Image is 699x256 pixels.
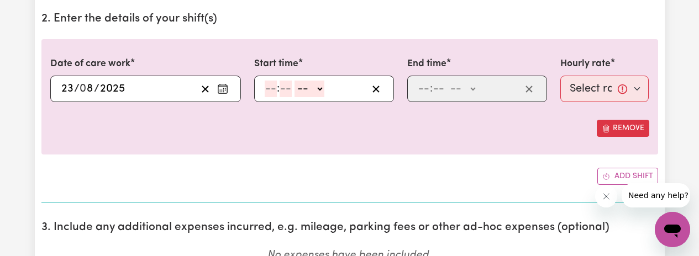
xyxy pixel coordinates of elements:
h2: 2. Enter the details of your shift(s) [41,12,658,26]
label: Start time [254,57,298,71]
input: -- [433,81,445,97]
input: -- [80,81,94,97]
input: -- [280,81,292,97]
input: -- [61,81,74,97]
span: / [74,83,80,95]
input: ---- [99,81,125,97]
label: Hourly rate [560,57,611,71]
span: : [277,83,280,95]
span: 0 [80,83,86,94]
h2: 3. Include any additional expenses incurred, e.g. mileage, parking fees or other ad-hoc expenses ... [41,221,658,234]
input: -- [418,81,430,97]
label: End time [407,57,446,71]
iframe: Nachricht vom Unternehmen [622,183,690,207]
iframe: Schaltfläche zum Öffnen des Messaging-Fensters [655,212,690,247]
span: / [94,83,99,95]
span: : [430,83,433,95]
button: Remove this shift [597,120,649,137]
label: Date of care work [50,57,130,71]
iframe: Nachricht schließen [595,185,617,207]
button: Add another shift [597,168,658,185]
input: -- [265,81,277,97]
button: Enter the date of care work [214,81,232,97]
button: Clear date [197,81,214,97]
